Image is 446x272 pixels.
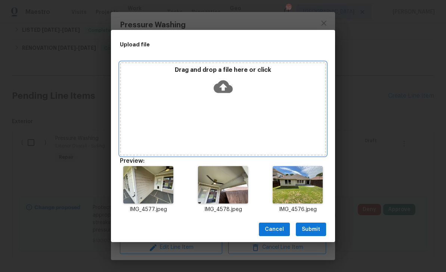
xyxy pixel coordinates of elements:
[296,223,326,236] button: Submit
[123,166,173,204] img: 9k=
[120,40,292,49] h2: Upload file
[273,166,322,204] img: 2Q==
[259,223,290,236] button: Cancel
[198,166,248,204] img: 2Q==
[302,225,320,234] span: Submit
[265,225,284,234] span: Cancel
[269,206,326,214] p: IMG_4576.jpeg
[195,206,251,214] p: IMG_4578.jpeg
[120,206,177,214] p: IMG_4577.jpeg
[121,66,325,74] p: Drag and drop a file here or click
